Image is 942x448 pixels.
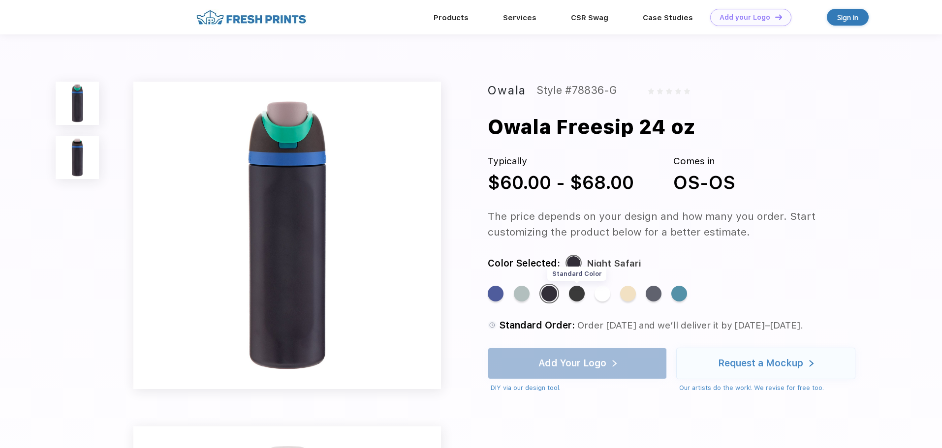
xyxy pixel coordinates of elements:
[541,286,557,301] div: Night safari
[673,154,735,169] div: Comes in
[666,88,672,94] img: gray_star.svg
[657,88,663,94] img: gray_star.svg
[775,14,782,20] img: DT
[491,383,667,393] div: DIY via our design tool.
[577,320,803,331] span: Order [DATE] and we’ll deliver it by [DATE]–[DATE].
[488,154,634,169] div: Typically
[587,256,641,271] div: Night Safari
[673,169,735,196] div: OS-OS
[827,9,869,26] a: Sign in
[133,82,441,389] img: func=resize&h=640
[675,88,681,94] img: gray_star.svg
[488,256,560,271] div: Color Selected:
[488,82,526,99] div: Owala
[56,136,99,179] img: func=resize&h=100
[499,320,575,331] span: Standard Order:
[809,360,814,367] img: white arrow
[718,358,803,368] div: Request a Mockup
[56,82,99,125] img: func=resize&h=100
[595,286,610,301] div: Shy marshmallow
[434,13,469,22] a: Products
[720,13,770,22] div: Add your Logo
[488,286,503,301] div: Blue jay
[648,88,654,94] img: gray_star.svg
[488,169,634,196] div: $60.00 - $68.00
[671,286,687,301] div: Blue oasis
[684,88,690,94] img: gray_star.svg
[488,321,497,329] img: standard order
[193,9,309,26] img: fo%20logo%202.webp
[646,286,661,301] div: Off the grid
[620,286,636,301] div: Sunny daze
[514,286,530,301] div: Calm waters
[488,112,695,142] div: Owala Freesip 24 oz
[679,383,855,393] div: Our artists do the work! We revise for free too.
[536,82,617,99] div: Style #78836-G
[569,286,585,301] div: Very very dark
[837,12,858,23] div: Sign in
[488,209,874,240] div: The price depends on your design and how many you order. Start customizing the product below for ...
